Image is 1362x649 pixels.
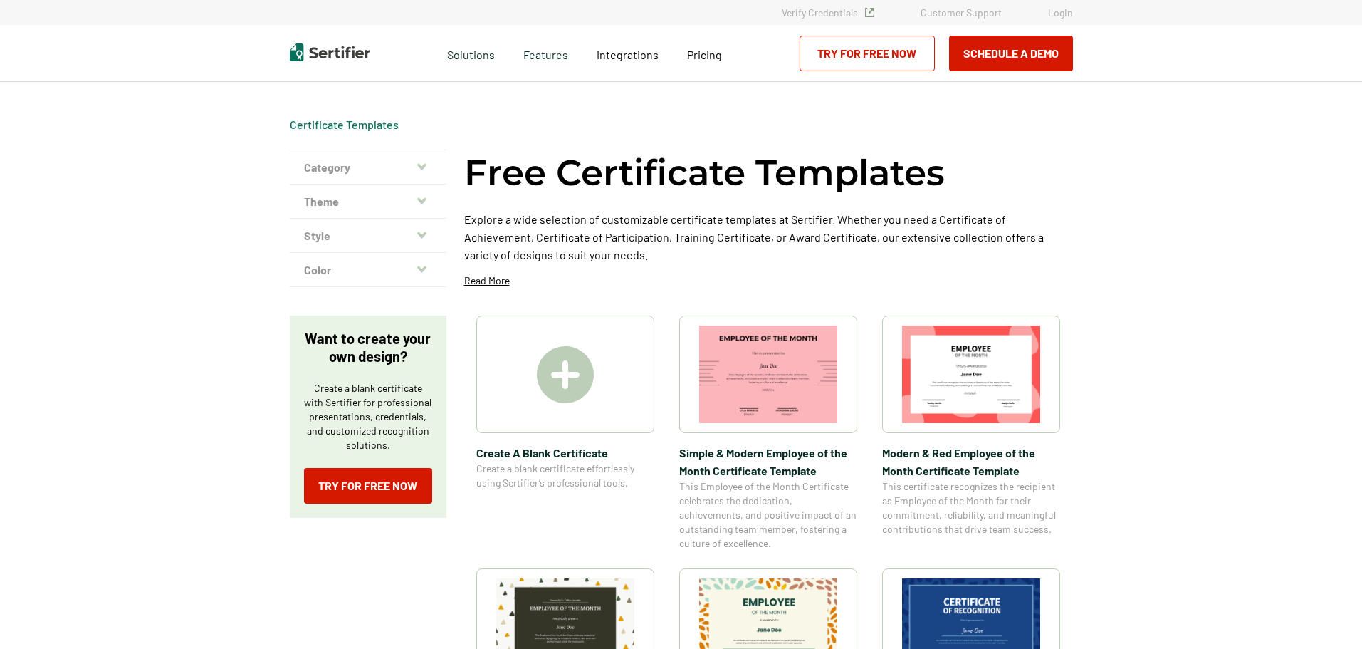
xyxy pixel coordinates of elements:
[447,44,495,62] span: Solutions
[290,118,399,132] span: Certificate Templates
[687,48,722,61] span: Pricing
[304,330,432,365] p: Want to create your own design?
[1048,6,1073,19] a: Login
[304,468,432,504] a: Try for Free Now
[290,43,370,61] img: Sertifier | Digital Credentialing Platform
[921,6,1002,19] a: Customer Support
[476,444,654,462] span: Create A Blank Certificate
[865,8,874,17] img: Verified
[882,444,1060,479] span: Modern & Red Employee of the Month Certificate Template
[464,274,510,288] p: Read More
[290,118,399,131] a: Certificate Templates
[679,316,857,551] a: Simple & Modern Employee of the Month Certificate TemplateSimple & Modern Employee of the Month C...
[523,44,568,62] span: Features
[800,36,935,71] a: Try for Free Now
[476,462,654,490] span: Create a blank certificate effortlessly using Sertifier’s professional tools.
[679,444,857,479] span: Simple & Modern Employee of the Month Certificate Template
[687,44,722,62] a: Pricing
[290,150,446,185] button: Category
[464,150,945,196] h1: Free Certificate Templates
[679,479,857,551] span: This Employee of the Month Certificate celebrates the dedication, achievements, and positive impa...
[537,346,594,403] img: Create A Blank Certificate
[597,44,659,62] a: Integrations
[290,219,446,253] button: Style
[902,326,1040,423] img: Modern & Red Employee of the Month Certificate Template
[290,118,399,132] div: Breadcrumb
[782,6,874,19] a: Verify Credentials
[882,479,1060,536] span: This certificate recognizes the recipient as Employee of the Month for their commitment, reliabil...
[597,48,659,61] span: Integrations
[304,381,432,452] p: Create a blank certificate with Sertifier for professional presentations, credentials, and custom...
[882,316,1060,551] a: Modern & Red Employee of the Month Certificate TemplateModern & Red Employee of the Month Certifi...
[464,210,1073,264] p: Explore a wide selection of customizable certificate templates at Sertifier. Whether you need a C...
[290,253,446,287] button: Color
[290,185,446,219] button: Theme
[699,326,837,423] img: Simple & Modern Employee of the Month Certificate Template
